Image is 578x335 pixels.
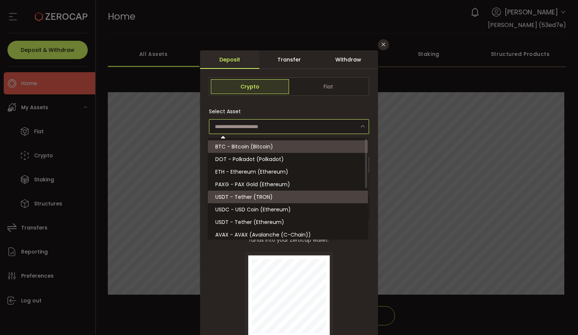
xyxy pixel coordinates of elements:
span: USDT - Tether (TRON) [215,193,273,201]
span: USDC - USD Coin (Ethereum) [215,206,291,213]
span: BTC - Bitcoin (Bitcoin) [215,143,273,150]
span: PAXG - PAX Gold (Ethereum) [215,181,290,188]
span: Crypto [211,79,289,94]
span: USDT - Tether (Ethereum) [215,218,284,226]
span: ETH - Ethereum (Ethereum) [215,168,288,175]
label: Select Asset [209,108,245,115]
div: Deposit [200,50,259,69]
span: AVAX - AVAX (Avalanche (C-Chain)) [215,231,311,238]
div: Withdraw [319,50,378,69]
span: DOT - Polkadot (Polkadot) [215,155,284,163]
span: Fiat [289,79,367,94]
iframe: Chat Widget [492,255,578,335]
button: Close [378,39,389,50]
div: Transfer [259,50,319,69]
